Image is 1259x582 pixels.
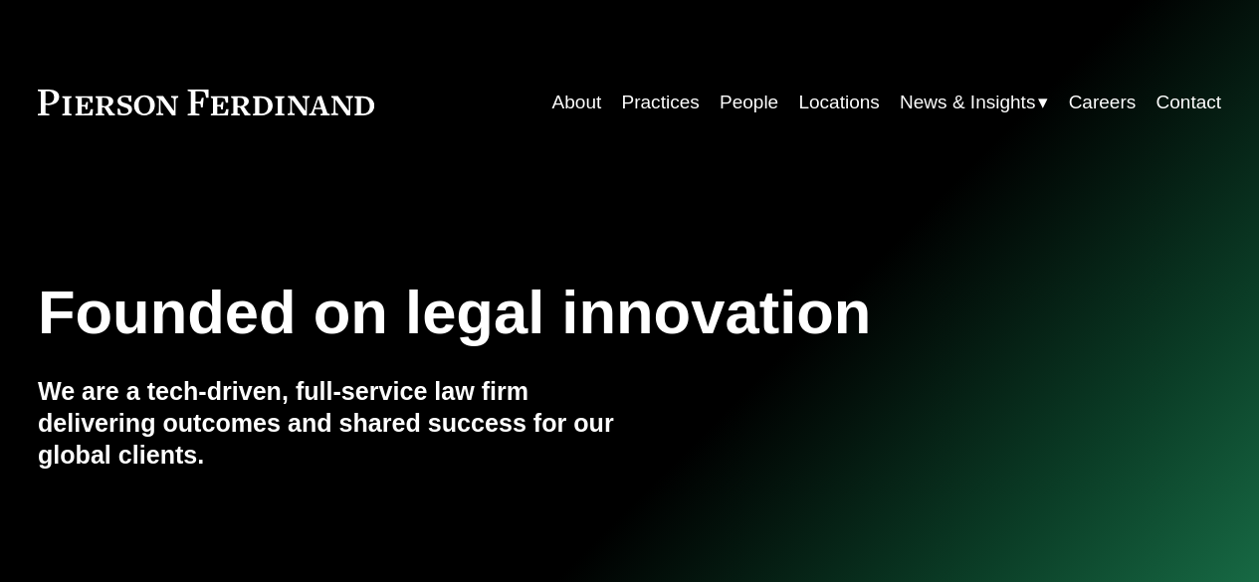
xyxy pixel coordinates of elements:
[552,84,602,121] a: About
[622,84,700,121] a: Practices
[38,376,630,472] h4: We are a tech-driven, full-service law firm delivering outcomes and shared success for our global...
[798,84,879,121] a: Locations
[900,84,1048,121] a: folder dropdown
[1156,84,1222,121] a: Contact
[1069,84,1137,121] a: Careers
[720,84,778,121] a: People
[38,278,1024,347] h1: Founded on legal innovation
[900,86,1035,119] span: News & Insights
